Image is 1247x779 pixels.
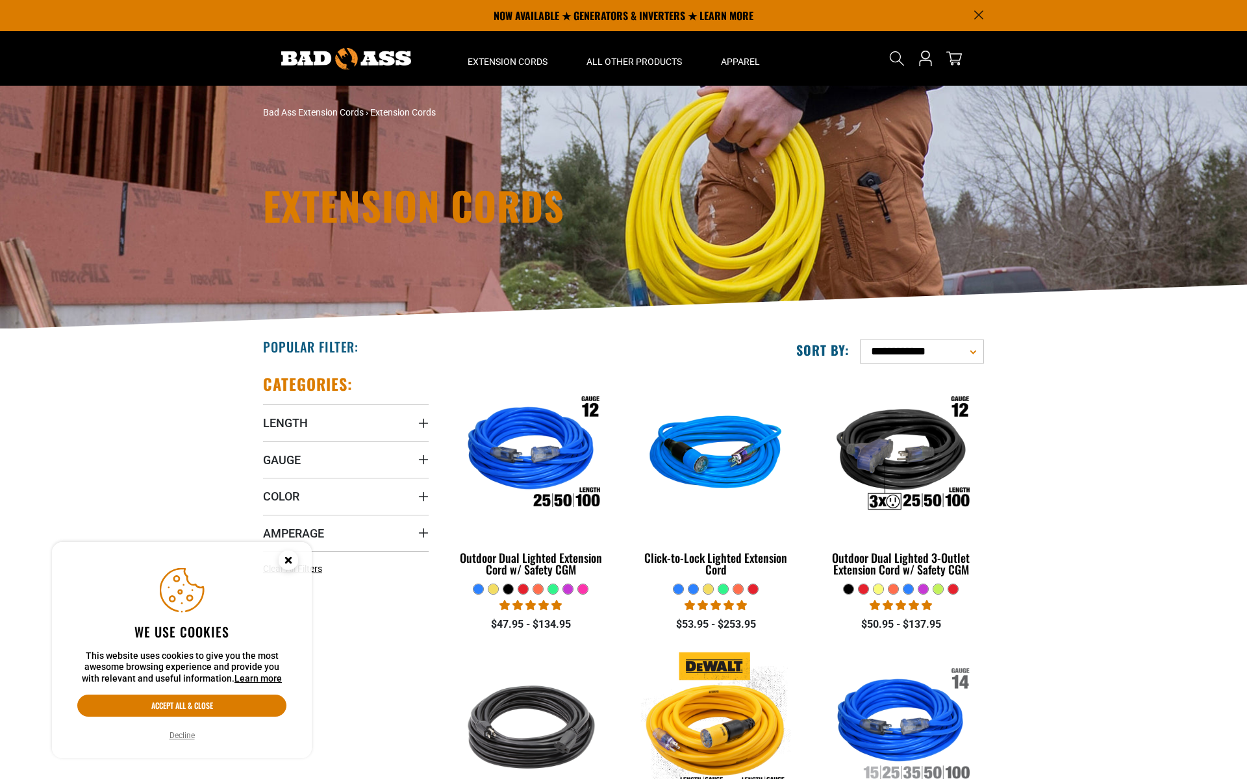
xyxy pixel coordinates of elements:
h2: We use cookies [77,623,286,640]
div: $50.95 - $137.95 [818,617,984,632]
a: blue Click-to-Lock Lighted Extension Cord [633,374,799,583]
img: Outdoor Dual Lighted 3-Outlet Extension Cord w/ Safety CGM [819,380,983,530]
span: Amperage [263,526,324,541]
button: Accept all & close [77,695,286,717]
img: blue [634,380,798,530]
span: › [366,107,368,117]
div: Click-to-Lock Lighted Extension Cord [633,552,799,575]
summary: Apparel [701,31,779,86]
p: This website uses cookies to give you the most awesome browsing experience and provide you with r... [77,650,286,685]
div: $53.95 - $253.95 [633,617,799,632]
span: Extension Cords [468,56,548,68]
span: 4.87 stars [685,599,747,612]
img: Outdoor Dual Lighted Extension Cord w/ Safety CGM [449,380,613,530]
div: Outdoor Dual Lighted 3-Outlet Extension Cord w/ Safety CGM [818,552,984,575]
a: Outdoor Dual Lighted 3-Outlet Extension Cord w/ Safety CGM Outdoor Dual Lighted 3-Outlet Extensio... [818,374,984,583]
span: Color [263,489,299,504]
div: $47.95 - $134.95 [448,617,614,632]
span: Length [263,415,308,430]
summary: Amperage [263,515,429,551]
span: Apparel [721,56,760,68]
summary: Extension Cords [448,31,567,86]
summary: Search [887,48,907,69]
nav: breadcrumbs [263,106,737,119]
a: Learn more [234,673,282,684]
span: Gauge [263,452,301,467]
span: 4.82 stars [499,599,562,612]
summary: Gauge [263,441,429,478]
span: 4.80 stars [870,599,932,612]
img: Bad Ass Extension Cords [281,48,411,69]
label: Sort by: [796,341,850,358]
summary: All Other Products [567,31,701,86]
span: All Other Products [586,56,682,68]
div: Outdoor Dual Lighted Extension Cord w/ Safety CGM [448,552,614,575]
button: Decline [166,729,199,742]
a: Bad Ass Extension Cords [263,107,364,117]
aside: Cookie Consent [52,542,312,759]
span: Extension Cords [370,107,436,117]
h2: Popular Filter: [263,338,359,355]
h1: Extension Cords [263,186,737,225]
a: Outdoor Dual Lighted Extension Cord w/ Safety CGM Outdoor Dual Lighted Extension Cord w/ Safety CGM [448,374,614,583]
summary: Length [263,404,429,441]
summary: Color [263,478,429,514]
h2: Categories: [263,374,353,394]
